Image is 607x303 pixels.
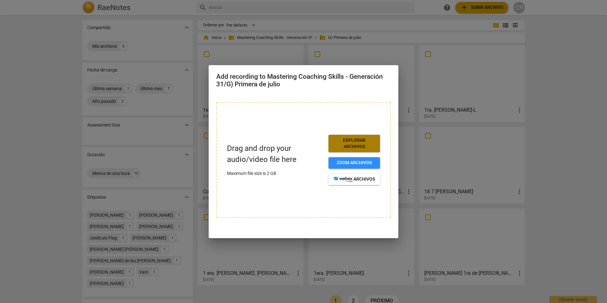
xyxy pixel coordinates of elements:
button: Zoom archivos [328,157,380,169]
button: Explorar archivos [328,135,380,152]
span: Explorar archivos [334,137,375,150]
p: Drag and drop your audio/video file here [227,143,323,165]
span: Zoom archivos [334,160,375,166]
h2: Add recording to Mastering Coaching Skills - Generación 31/G) Primera de julio [216,73,391,88]
button: archivos [328,174,380,185]
span: archivos [334,176,375,182]
p: Maximum file size is 2 GB [227,170,323,177]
